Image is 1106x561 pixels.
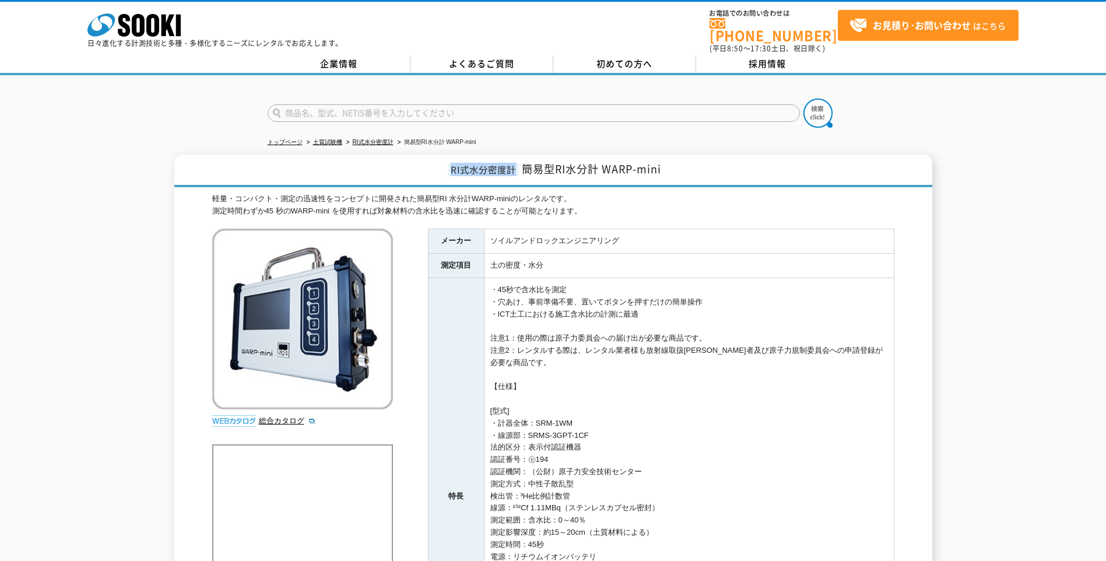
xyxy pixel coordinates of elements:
[268,139,303,145] a: トップページ
[313,139,342,145] a: 土質試験機
[268,55,410,73] a: 企業情報
[696,55,839,73] a: 採用情報
[484,254,894,278] td: 土の密度・水分
[428,229,484,254] th: メーカー
[259,416,316,425] a: 総合カタログ
[268,104,800,122] input: 商品名、型式、NETIS番号を入力してください
[395,136,476,149] li: 簡易型RI水分計 WARP-mini
[710,10,838,17] span: お電話でのお問い合わせは
[353,139,394,145] a: RI式水分密度計
[849,17,1006,34] span: はこちら
[553,55,696,73] a: 初めての方へ
[596,57,652,70] span: 初めての方へ
[873,18,971,32] strong: お見積り･お問い合わせ
[212,415,256,427] img: webカタログ
[212,229,393,409] img: 簡易型RI水分計 WARP-mini
[838,10,1019,41] a: お見積り･お問い合わせはこちら
[803,99,833,128] img: btn_search.png
[750,43,771,54] span: 17:30
[212,193,894,218] div: 軽量・コンパクト・測定の迅速性をコンセプトに開発された簡易型RI 水分計WARP-miniのレンタルです。 測定時間わずか45 秒のWARP-mini を使用すれば対象材料の含水比を迅速に確認す...
[448,163,519,176] span: RI式水分密度計
[710,43,825,54] span: (平日 ～ 土日、祝日除く)
[410,55,553,73] a: よくあるご質問
[727,43,743,54] span: 8:50
[484,229,894,254] td: ソイルアンドロックエンジニアリング
[710,18,838,42] a: [PHONE_NUMBER]
[428,254,484,278] th: 測定項目
[87,40,343,47] p: 日々進化する計測技術と多種・多様化するニーズにレンタルでお応えします。
[522,161,661,177] span: 簡易型RI水分計 WARP-mini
